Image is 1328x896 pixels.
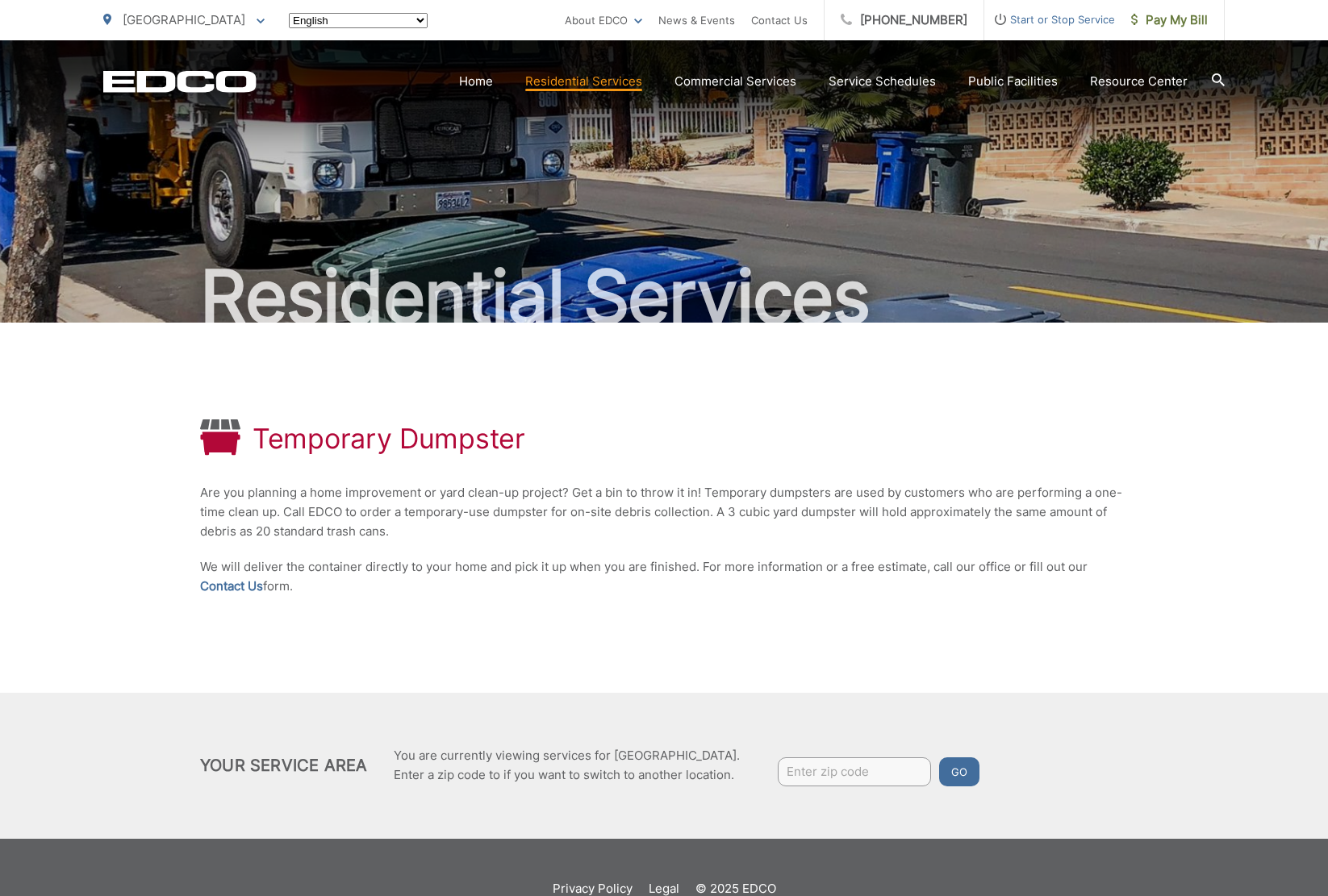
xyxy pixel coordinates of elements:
[525,72,642,91] a: Residential Services
[829,72,936,91] a: Service Schedules
[674,72,796,91] a: Commercial Services
[658,10,735,30] a: News & Events
[1090,72,1188,91] a: Resource Center
[123,12,245,27] span: [GEOGRAPHIC_DATA]
[200,557,1128,596] p: We will deliver the container directly to your home and pick it up when you are finished. For mor...
[200,756,367,775] h2: Your Service Area
[200,483,1128,541] p: Are you planning a home improvement or yard clean-up project? Get a bin to throw it in! Temporary...
[394,746,740,785] p: You are currently viewing services for [GEOGRAPHIC_DATA]. Enter a zip code to if you want to swit...
[968,72,1058,91] a: Public Facilities
[289,13,428,28] select: Select a language
[939,757,979,786] button: Go
[103,70,257,93] a: EDCD logo. Return to the homepage.
[200,577,263,596] a: Contact Us
[103,256,1225,337] h2: Residential Services
[253,423,525,455] h1: Temporary Dumpster
[778,757,931,786] input: Enter zip code
[459,72,493,91] a: Home
[1131,10,1208,30] span: Pay My Bill
[751,10,808,30] a: Contact Us
[565,10,642,30] a: About EDCO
